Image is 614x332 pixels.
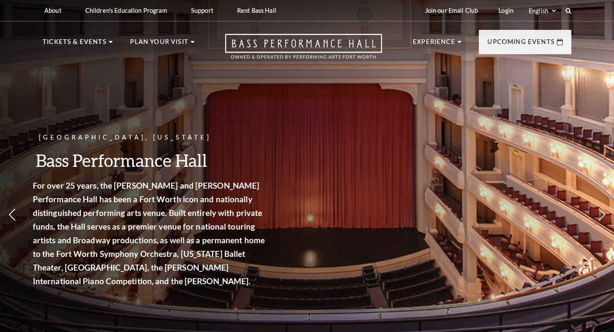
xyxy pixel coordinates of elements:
strong: For over 25 years, the [PERSON_NAME] and [PERSON_NAME] Performance Hall has been a Fort Worth ico... [39,181,271,286]
select: Select: [527,7,557,15]
p: Rent Bass Hall [237,7,276,14]
p: Tickets & Events [43,37,107,52]
h3: Bass Performance Hall [39,149,274,171]
p: Children's Education Program [85,7,167,14]
p: About [44,7,61,14]
p: Upcoming Events [487,37,555,52]
p: [GEOGRAPHIC_DATA], [US_STATE] [39,132,274,143]
p: Support [191,7,213,14]
p: Experience [413,37,455,52]
p: Plan Your Visit [130,37,188,52]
